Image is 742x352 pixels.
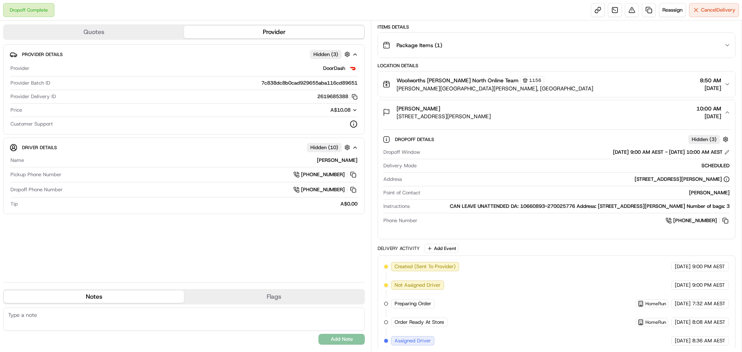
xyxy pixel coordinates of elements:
[397,112,491,120] span: [STREET_ADDRESS][PERSON_NAME]
[4,26,184,38] button: Quotes
[696,105,721,112] span: 10:00 AM
[692,300,725,307] span: 7:32 AM AEST
[10,141,358,154] button: Driver DetailsHidden (10)
[645,301,666,307] span: HomeRun
[383,217,417,224] span: Phone Number
[22,145,57,151] span: Driver Details
[307,143,352,152] button: Hidden (10)
[696,112,721,120] span: [DATE]
[688,134,730,144] button: Hidden (3)
[10,171,61,178] span: Pickup Phone Number
[700,84,721,92] span: [DATE]
[395,319,444,326] span: Order Ready At Store
[397,105,440,112] span: [PERSON_NAME]
[675,319,691,326] span: [DATE]
[378,71,735,97] button: Woolworths [PERSON_NAME] North Online Team1156[PERSON_NAME][GEOGRAPHIC_DATA][PERSON_NAME], [GEOGR...
[420,162,730,169] div: SCHEDULED
[397,41,442,49] span: Package Items ( 1 )
[22,51,63,58] span: Provider Details
[645,319,666,325] span: HomeRun
[378,125,735,239] div: [PERSON_NAME][STREET_ADDRESS][PERSON_NAME]10:00 AM[DATE]
[635,176,730,183] div: [STREET_ADDRESS][PERSON_NAME]
[397,77,519,84] span: Woolworths [PERSON_NAME] North Online Team
[383,162,417,169] span: Delivery Mode
[293,185,357,194] a: [PHONE_NUMBER]
[378,33,735,58] button: Package Items (1)
[313,51,338,58] span: Hidden ( 3 )
[10,48,358,61] button: Provider DetailsHidden (3)
[675,282,691,289] span: [DATE]
[675,263,691,270] span: [DATE]
[395,136,436,143] span: Dropoff Details
[424,244,459,253] button: Add Event
[662,7,682,14] span: Reassign
[673,217,717,224] span: [PHONE_NUMBER]
[378,100,735,125] button: [PERSON_NAME][STREET_ADDRESS][PERSON_NAME]10:00 AM[DATE]
[383,149,420,156] span: Dropoff Window
[4,291,184,303] button: Notes
[675,337,691,344] span: [DATE]
[310,49,352,59] button: Hidden (3)
[395,263,456,270] span: Created (Sent To Provider)
[659,3,686,17] button: Reassign
[397,85,593,92] span: [PERSON_NAME][GEOGRAPHIC_DATA][PERSON_NAME], [GEOGRAPHIC_DATA]
[378,245,420,252] div: Delivery Activity
[692,319,725,326] span: 8:08 AM AEST
[692,337,725,344] span: 8:36 AM AEST
[184,291,364,303] button: Flags
[289,107,357,114] button: A$10.08
[701,7,735,14] span: Cancel Delivery
[10,121,53,128] span: Customer Support
[395,300,431,307] span: Preparing Order
[378,63,735,69] div: Location Details
[10,107,22,114] span: Price
[413,203,730,210] div: CAN LEAVE UNATTENDED DA: 10660893-270025776 Address: [STREET_ADDRESS][PERSON_NAME] Number of bags: 3
[689,3,739,17] button: CancelDelivery
[675,300,691,307] span: [DATE]
[21,201,357,207] div: A$0.00
[301,171,345,178] span: [PHONE_NUMBER]
[261,80,357,87] span: 7c838dc8b0cad929655aba116cd89651
[10,186,63,193] span: Dropoff Phone Number
[395,337,431,344] span: Assigned Driver
[383,176,402,183] span: Address
[383,203,410,210] span: Instructions
[10,157,24,164] span: Name
[692,282,725,289] span: 9:00 PM AEST
[383,189,420,196] span: Point of Contact
[378,24,735,30] div: Items Details
[348,64,357,73] img: doordash_logo_v2.png
[424,189,730,196] div: [PERSON_NAME]
[10,93,56,100] span: Provider Delivery ID
[330,107,351,113] span: A$10.08
[665,216,730,225] a: [PHONE_NUMBER]
[692,136,716,143] span: Hidden ( 3 )
[529,77,541,83] span: 1156
[310,144,338,151] span: Hidden ( 10 )
[301,186,345,193] span: [PHONE_NUMBER]
[700,77,721,84] span: 8:50 AM
[323,65,345,72] span: DoorDash
[395,282,441,289] span: Not Assigned Driver
[27,157,357,164] div: [PERSON_NAME]
[10,65,29,72] span: Provider
[10,201,18,207] span: Tip
[10,80,50,87] span: Provider Batch ID
[317,93,357,100] button: 2619685388
[184,26,364,38] button: Provider
[613,149,730,156] div: [DATE] 9:00 AM AEST - [DATE] 10:00 AM AEST
[692,263,725,270] span: 9:00 PM AEST
[293,170,357,179] a: [PHONE_NUMBER]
